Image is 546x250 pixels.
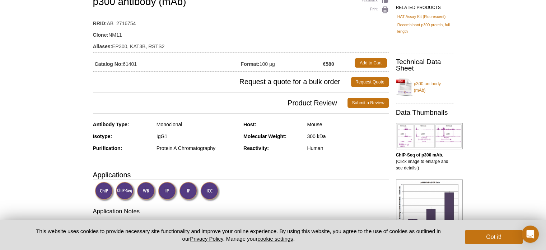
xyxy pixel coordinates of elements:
strong: Reactivity: [243,145,269,151]
h2: Data Thumbnails [396,109,453,116]
img: Western Blot Validated [137,182,157,201]
td: 61401 [93,56,241,69]
a: Print [362,6,389,14]
div: 300 kDa [307,133,388,140]
td: EP300, KAT3B, RSTS2 [93,39,389,50]
img: Immunoprecipitation Validated [158,182,178,201]
span: Product Review [93,98,348,108]
strong: Purification: [93,145,122,151]
a: Privacy Policy [190,236,223,242]
strong: €580 [323,61,334,67]
img: ChIP-Seq Validated [116,182,135,201]
img: Immunofluorescence Validated [179,182,199,201]
p: This website uses cookies to provide necessary site functionality and improve your online experie... [24,227,453,242]
strong: Aliases: [93,43,112,50]
a: Submit a Review [347,98,388,108]
td: AB_2716754 [93,16,389,27]
a: Add to Cart [355,58,387,68]
div: IgG1 [157,133,238,140]
h2: Technical Data Sheet [396,59,453,72]
a: Recombinant p300 protein, full length [397,22,452,35]
h3: Applications [93,169,389,180]
a: p300 antibody (mAb) [396,76,453,98]
b: ChIP-Seq of p300 mAb. [396,153,443,158]
span: Request a quote for a bulk order [93,77,351,87]
strong: Isotype: [93,133,112,139]
strong: Format: [241,61,260,67]
strong: Clone: [93,32,109,38]
h3: Application Notes [93,207,389,217]
div: Monoclonal [157,121,238,128]
strong: RRID: [93,20,107,27]
td: 100 µg [241,56,323,69]
div: Mouse [307,121,388,128]
button: cookie settings [257,236,293,242]
p: (Click image to enlarge and see details.) [396,152,453,171]
div: Open Intercom Messenger [522,226,539,243]
strong: Host: [243,122,256,127]
td: NM11 [93,27,389,39]
img: p300 antibody (mAb) tested by ChIP. [396,179,463,225]
strong: Catalog No: [95,61,123,67]
img: p300 antibody (mAb) tested by ChIP-Seq. [396,123,463,149]
div: Protein A Chromatography [157,145,238,151]
button: Got it! [465,230,522,244]
strong: Antibody Type: [93,122,129,127]
a: Request Quote [351,77,389,87]
strong: Molecular Weight: [243,133,286,139]
img: Immunocytochemistry Validated [200,182,220,201]
div: Human [307,145,388,151]
img: ChIP Validated [95,182,115,201]
a: HAT Assay Kit (Fluorescent) [397,13,446,20]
